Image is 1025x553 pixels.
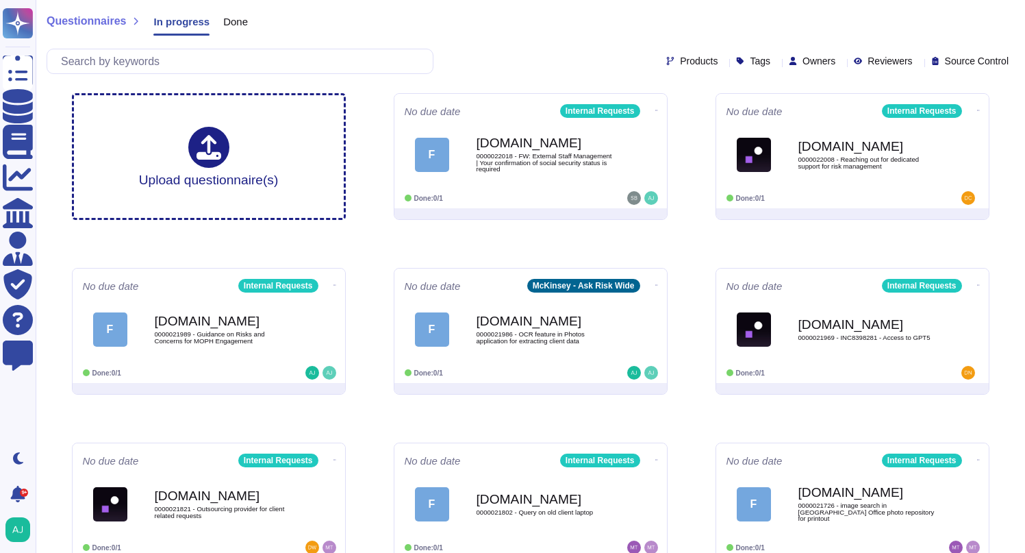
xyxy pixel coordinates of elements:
span: Tags [750,56,770,66]
img: Logo [93,487,127,521]
span: No due date [83,456,139,466]
img: user [961,191,975,205]
img: Logo [737,312,771,347]
b: [DOMAIN_NAME] [155,315,292,328]
span: No due date [405,456,461,466]
div: Internal Requests [560,104,640,118]
span: 0000021989 - Guidance on Risks and Concerns for MOPH Engagement [155,331,292,344]
b: [DOMAIN_NAME] [155,489,292,502]
div: Upload questionnaire(s) [139,127,279,186]
div: Internal Requests [882,454,962,467]
img: Logo [737,138,771,172]
div: F [93,312,127,347]
span: Owners [802,56,835,66]
span: Done: 0/1 [736,544,765,552]
img: user [322,366,336,380]
b: [DOMAIN_NAME] [477,136,613,149]
b: [DOMAIN_NAME] [798,486,935,499]
span: 0000021986 - OCR feature in Photos application for extracting client data [477,331,613,344]
span: Done: 0/1 [414,369,443,377]
div: McKinsey - Ask Risk Wide [527,279,640,293]
span: Done [223,16,248,27]
span: 0000022018 - FW: External Staff Management | Your confirmation of social security status is required [477,153,613,173]
img: user [5,517,30,542]
div: Internal Requests [238,454,318,467]
span: Done: 0/1 [414,544,443,552]
span: No due date [83,281,139,291]
span: 0000021821 - Outsourcing provider for client related requests [155,506,292,519]
span: 0000021969 - INC8398281 - Access to GPT5 [798,334,935,341]
div: Internal Requests [560,454,640,467]
div: F [415,312,449,347]
span: In progress [153,16,210,27]
span: Done: 0/1 [414,195,443,202]
span: Reviewers [868,56,912,66]
div: Internal Requests [238,279,318,293]
span: Source Control [945,56,1009,66]
span: No due date [726,456,783,466]
span: Questionnaires [47,16,126,27]
div: F [415,487,449,521]
span: Products [680,56,718,66]
span: Done: 0/1 [736,369,765,377]
img: user [305,366,319,380]
span: 0000021726 - image search in [GEOGRAPHIC_DATA] Office photo repository for printout [798,502,935,522]
b: [DOMAIN_NAME] [798,140,935,153]
input: Search by keywords [54,49,433,73]
span: Done: 0/1 [92,369,121,377]
span: Done: 0/1 [736,195,765,202]
span: Done: 0/1 [92,544,121,552]
img: user [961,366,975,380]
b: [DOMAIN_NAME] [477,315,613,328]
span: No due date [726,106,783,116]
img: user [644,191,658,205]
b: [DOMAIN_NAME] [798,318,935,331]
div: Internal Requests [882,279,962,293]
img: user [644,366,658,380]
div: F [415,138,449,172]
span: No due date [405,281,461,291]
div: 9+ [20,489,28,497]
span: No due date [405,106,461,116]
img: user [627,366,641,380]
span: 0000021802 - Query on old client laptop [477,509,613,516]
img: user [627,191,641,205]
b: [DOMAIN_NAME] [477,493,613,506]
button: user [3,515,40,545]
div: F [737,487,771,521]
div: Internal Requests [882,104,962,118]
span: No due date [726,281,783,291]
span: 0000022008 - Reaching out for dedicated support for risk management [798,156,935,169]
